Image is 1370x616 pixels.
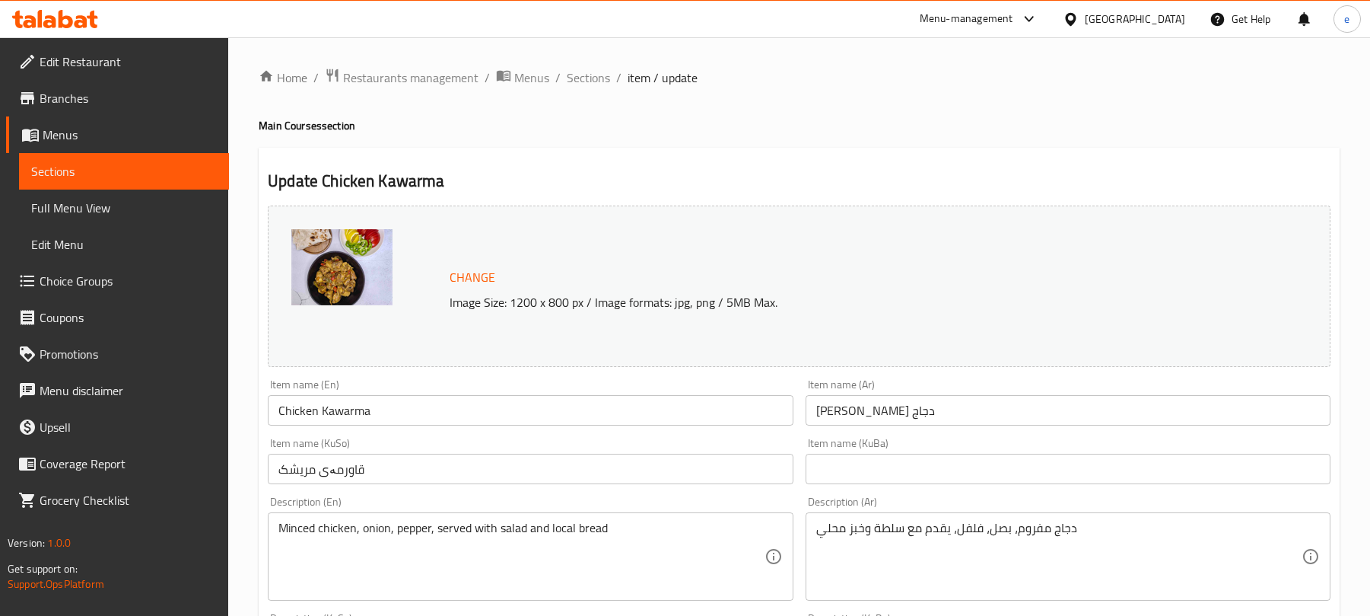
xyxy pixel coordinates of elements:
[450,267,495,289] span: Change
[31,235,217,254] span: Edit Menu
[806,395,1330,426] input: Enter name Ar
[40,89,217,107] span: Branches
[6,336,229,372] a: Promotions
[6,80,229,116] a: Branches
[567,69,610,87] a: Sections
[40,491,217,509] span: Grocery Checklist
[8,533,45,553] span: Version:
[485,69,490,87] li: /
[6,372,229,409] a: Menu disclaimer
[313,69,319,87] li: /
[1085,11,1185,27] div: [GEOGRAPHIC_DATA]
[616,69,621,87] li: /
[816,521,1302,593] textarea: دجاج مفروم، بصل، فلفل، يقدم مع سلطة وخبز محلي
[8,574,104,594] a: Support.OpsPlatform
[278,521,764,593] textarea: Minced chicken, onion, pepper, served with salad and local bread
[259,69,307,87] a: Home
[268,395,793,426] input: Enter name En
[259,68,1340,88] nav: breadcrumb
[47,533,71,553] span: 1.0.0
[343,69,478,87] span: Restaurants management
[19,153,229,190] a: Sections
[268,170,1330,193] h2: Update Chicken Kawarma
[514,69,549,87] span: Menus
[19,226,229,263] a: Edit Menu
[6,409,229,445] a: Upsell
[31,162,217,180] span: Sections
[40,308,217,327] span: Coupons
[40,272,217,290] span: Choice Groups
[268,454,793,484] input: Enter name KuSo
[6,263,229,299] a: Choice Groups
[555,69,561,87] li: /
[443,293,1205,311] p: Image Size: 1200 x 800 px / Image formats: jpg, png / 5MB Max.
[806,454,1330,484] input: Enter name KuBa
[6,482,229,519] a: Grocery Checklist
[6,445,229,482] a: Coverage Report
[40,381,217,400] span: Menu disclaimer
[443,262,501,293] button: Change
[259,118,1340,133] h4: Main Courses section
[628,69,698,87] span: item / update
[6,43,229,80] a: Edit Restaurant
[1344,11,1349,27] span: e
[325,68,478,88] a: Restaurants management
[40,345,217,363] span: Promotions
[6,116,229,153] a: Menus
[40,418,217,436] span: Upsell
[19,190,229,226] a: Full Menu View
[8,559,78,579] span: Get support on:
[6,299,229,336] a: Coupons
[291,229,393,305] img: mmw_638930229537864830
[40,53,217,71] span: Edit Restaurant
[920,10,1013,28] div: Menu-management
[31,199,217,217] span: Full Menu View
[496,68,549,88] a: Menus
[43,126,217,144] span: Menus
[40,455,217,473] span: Coverage Report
